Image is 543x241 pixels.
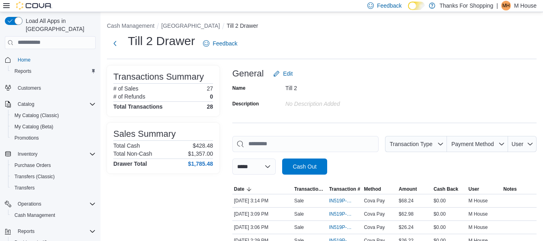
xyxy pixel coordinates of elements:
[207,103,213,110] h4: 28
[8,160,99,171] button: Purchase Orders
[113,150,152,157] h6: Total Non-Cash
[397,184,432,194] button: Amount
[161,23,220,29] button: [GEOGRAPHIC_DATA]
[14,112,59,119] span: My Catalog (Classic)
[294,224,304,231] p: Sale
[501,1,511,10] div: M House
[14,199,45,209] button: Operations
[293,163,316,171] span: Cash Out
[8,210,99,221] button: Cash Management
[232,85,246,91] label: Name
[11,161,54,170] a: Purchase Orders
[232,184,293,194] button: Date
[408,2,425,10] input: Dark Mode
[362,184,397,194] button: Method
[329,222,361,232] button: IN519P-2889958
[11,161,96,170] span: Purchase Orders
[432,209,467,219] div: $0.00
[210,93,213,100] p: 0
[2,198,99,210] button: Operations
[512,141,524,147] span: User
[329,224,353,231] span: IN519P-2889958
[113,161,147,167] h4: Drawer Total
[14,124,53,130] span: My Catalog (Beta)
[18,151,37,157] span: Inventory
[11,183,38,193] a: Transfers
[364,198,385,204] span: Cova Pay
[399,186,417,192] span: Amount
[11,210,96,220] span: Cash Management
[232,209,293,219] div: [DATE] 3:09 PM
[399,198,414,204] span: $68.24
[285,82,393,91] div: Till 2
[11,66,35,76] a: Reports
[283,70,293,78] span: Edit
[8,121,99,132] button: My Catalog (Beta)
[234,186,244,192] span: Date
[2,148,99,160] button: Inventory
[469,198,488,204] span: M House
[213,39,237,47] span: Feedback
[364,224,385,231] span: Cova Pay
[399,224,414,231] span: $26.24
[270,66,296,82] button: Edit
[294,211,304,217] p: Sale
[469,186,479,192] span: User
[8,182,99,194] button: Transfers
[514,1,537,10] p: M House
[14,99,37,109] button: Catalog
[11,111,62,120] a: My Catalog (Classic)
[329,209,361,219] button: IN519P-2889967
[18,85,41,91] span: Customers
[14,135,39,141] span: Promotions
[227,23,258,29] button: Till 2 Drawer
[11,210,58,220] a: Cash Management
[508,136,537,152] button: User
[14,212,55,218] span: Cash Management
[434,186,458,192] span: Cash Back
[107,35,123,51] button: Next
[232,101,259,107] label: Description
[14,149,41,159] button: Inventory
[188,161,213,167] h4: $1,785.48
[14,82,96,93] span: Customers
[232,136,379,152] input: This is a search bar. As you type, the results lower in the page will automatically filter.
[467,184,502,194] button: User
[113,85,138,92] h6: # of Sales
[439,1,493,10] p: Thanks For Shopping
[502,184,537,194] button: Notes
[11,122,57,132] a: My Catalog (Beta)
[188,150,213,157] p: $1,357.00
[113,72,204,82] h3: Transactions Summary
[207,85,213,92] p: 27
[113,129,176,139] h3: Sales Summary
[11,66,96,76] span: Reports
[294,198,304,204] p: Sale
[503,186,516,192] span: Notes
[8,171,99,182] button: Transfers (Classic)
[293,184,328,194] button: Transaction Type
[8,66,99,77] button: Reports
[128,33,195,49] h1: Till 2 Drawer
[14,55,34,65] a: Home
[14,99,96,109] span: Catalog
[328,184,363,194] button: Transaction #
[364,186,381,192] span: Method
[432,184,467,194] button: Cash Back
[232,69,264,78] h3: General
[14,173,55,180] span: Transfers (Classic)
[107,23,154,29] button: Cash Management
[469,211,488,217] span: M House
[16,2,52,10] img: Cova
[451,141,494,147] span: Payment Method
[200,35,240,51] a: Feedback
[2,54,99,66] button: Home
[502,1,510,10] span: MH
[14,149,96,159] span: Inventory
[432,222,467,232] div: $0.00
[8,110,99,121] button: My Catalog (Classic)
[18,201,41,207] span: Operations
[14,162,51,169] span: Purchase Orders
[14,227,96,236] span: Reports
